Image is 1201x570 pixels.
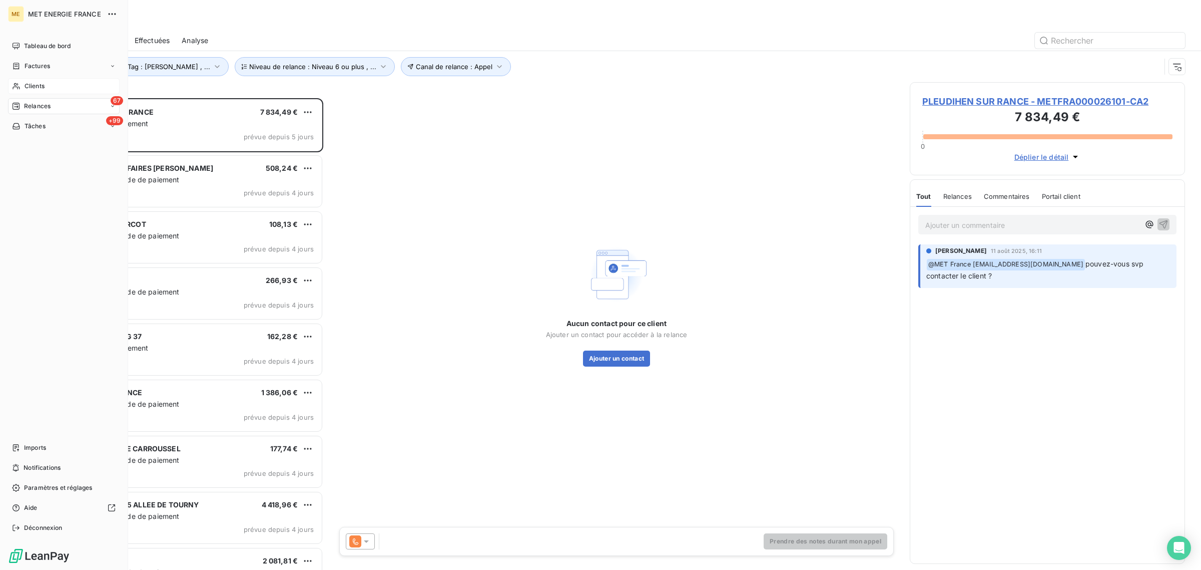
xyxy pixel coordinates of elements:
span: prévue depuis 5 jours [244,133,314,141]
span: 67 [111,96,123,105]
span: prévue depuis 4 jours [244,245,314,253]
button: Gestionnaire_Tag : [PERSON_NAME] , ... [71,57,229,76]
span: Niveau de relance : Niveau 6 ou plus , ... [249,63,376,71]
span: Effectuées [135,36,170,46]
span: Factures [25,62,50,71]
span: Analyse [182,36,208,46]
span: 266,93 € [266,276,298,284]
a: 67Relances [8,98,120,114]
span: Clients [25,82,45,91]
span: Aucun contact pour ce client [566,319,667,329]
span: Canal de relance : Appel [416,63,492,71]
a: Paramètres et réglages [8,480,120,496]
button: Déplier le détail [1011,151,1084,163]
span: Imports [24,443,46,452]
h3: 7 834,49 € [922,108,1172,128]
span: prévue depuis 4 jours [244,469,314,477]
span: LE CENTRE D AFFAIRES [PERSON_NAME] [71,164,213,172]
span: Relances [24,102,51,111]
span: 177,74 € [270,444,298,453]
span: Gestionnaire_Tag : [PERSON_NAME] , ... [86,63,210,71]
button: Niveau de relance : Niveau 6 ou plus , ... [235,57,395,76]
span: Portail client [1042,192,1080,200]
button: Ajouter un contact [583,351,651,367]
span: Tâches [25,122,46,131]
button: Canal de relance : Appel [401,57,511,76]
span: COPROPRIETE 35 ALLEE DE TOURNY [71,500,199,509]
span: 7 834,49 € [260,108,298,116]
span: Déplier le détail [1014,152,1069,162]
span: +99 [106,116,123,125]
span: 4 418,96 € [262,500,298,509]
span: Ajouter un contact pour accéder à la relance [546,331,688,339]
span: prévue depuis 4 jours [244,413,314,421]
img: Logo LeanPay [8,548,70,564]
span: Paramètres et réglages [24,483,92,492]
button: Prendre des notes durant mon appel [764,533,887,549]
div: grid [48,98,323,570]
span: 0 [921,142,925,150]
input: Rechercher [1035,33,1185,49]
span: 2 081,81 € [263,556,298,565]
span: 1 386,06 € [261,388,298,397]
span: Relances [943,192,972,200]
a: Imports [8,440,120,456]
img: Empty state [584,242,649,307]
span: MET ENERGIE FRANCE [28,10,101,18]
span: Commentaires [984,192,1030,200]
a: Factures [8,58,120,74]
div: Open Intercom Messenger [1167,536,1191,560]
span: Tout [916,192,931,200]
span: Déconnexion [24,523,63,532]
span: Tableau de bord [24,42,71,51]
div: ME [8,6,24,22]
span: PLEUDIHEN SUR RANCE - METFRA000026101-CA2 [922,95,1172,108]
span: Aide [24,503,38,512]
span: prévue depuis 4 jours [244,357,314,365]
span: pouvez-vous svp contacter le client ? [926,259,1145,280]
span: prévue depuis 4 jours [244,301,314,309]
span: prévue depuis 4 jours [244,189,314,197]
span: 108,13 € [269,220,298,228]
a: +99Tâches [8,118,120,134]
span: 11 août 2025, 16:11 [991,248,1042,254]
span: prévue depuis 4 jours [244,525,314,533]
a: Tableau de bord [8,38,120,54]
span: @ MET France [EMAIL_ADDRESS][DOMAIN_NAME] [927,259,1085,270]
a: Clients [8,78,120,94]
span: [PERSON_NAME] [935,246,987,255]
a: Aide [8,500,120,516]
span: 508,24 € [266,164,298,172]
span: 162,28 € [267,332,298,341]
span: Notifications [24,463,61,472]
